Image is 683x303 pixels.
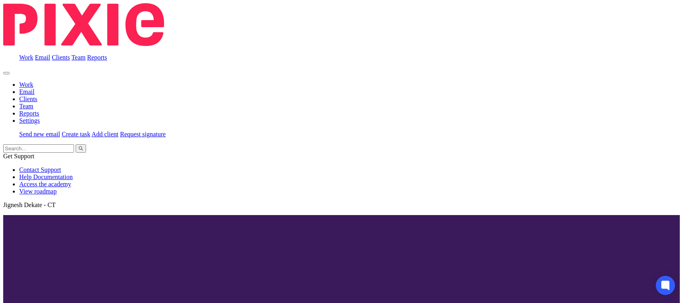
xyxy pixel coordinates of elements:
[87,54,107,61] a: Reports
[19,96,37,102] a: Clients
[120,131,166,138] a: Request signature
[76,144,86,153] button: Search
[92,131,118,138] a: Add client
[19,131,60,138] a: Send new email
[35,54,50,61] a: Email
[3,3,164,46] img: Pixie
[19,181,71,187] a: Access the academy
[19,188,57,195] a: View roadmap
[52,54,70,61] a: Clients
[19,117,40,124] a: Settings
[19,173,73,180] a: Help Documentation
[19,81,33,88] a: Work
[3,144,74,153] input: Search
[19,166,61,173] a: Contact Support
[3,153,34,159] span: Get Support
[62,131,90,138] a: Create task
[19,103,33,110] a: Team
[19,54,33,61] a: Work
[71,54,85,61] a: Team
[19,110,39,117] a: Reports
[19,88,34,95] a: Email
[3,201,680,209] p: Jignesh Dekate - CT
